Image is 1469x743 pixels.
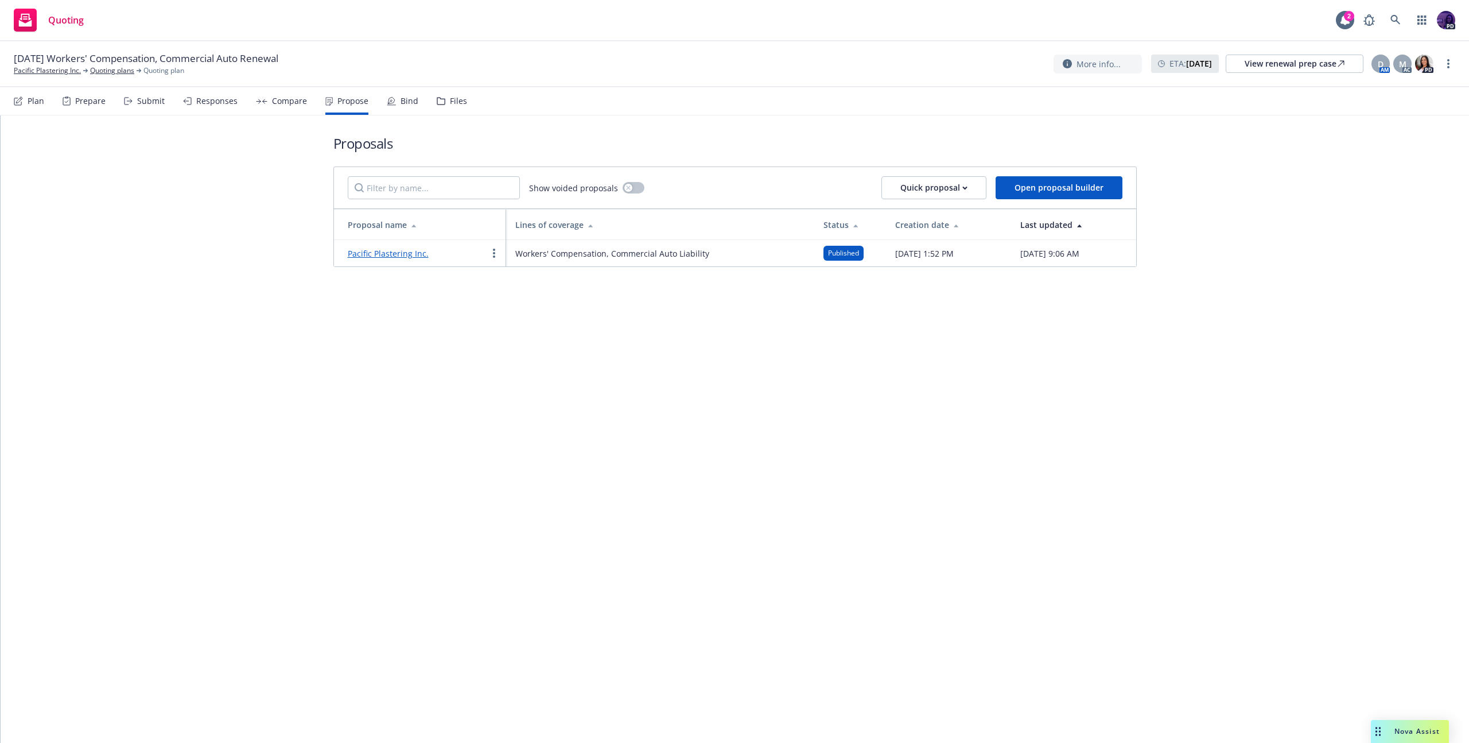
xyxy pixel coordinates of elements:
[1394,726,1440,736] span: Nova Assist
[996,176,1122,199] button: Open proposal builder
[1226,55,1363,73] a: View renewal prep case
[895,219,1002,231] div: Creation date
[137,96,165,106] div: Submit
[1441,57,1455,71] a: more
[348,176,520,199] input: Filter by name...
[1378,58,1383,70] span: D
[900,177,967,199] div: Quick proposal
[348,219,497,231] div: Proposal name
[28,96,44,106] div: Plan
[333,134,1137,153] h1: Proposals
[1020,219,1127,231] div: Last updated
[348,248,429,259] a: Pacific Plastering Inc.
[529,182,618,194] span: Show voided proposals
[401,96,418,106] div: Bind
[1054,55,1142,73] button: More info...
[895,247,954,260] span: [DATE] 1:52 PM
[1371,720,1385,743] div: Drag to move
[14,52,278,65] span: [DATE] Workers' Compensation, Commercial Auto Renewal
[1344,11,1354,21] div: 2
[337,96,368,106] div: Propose
[1399,58,1406,70] span: M
[1437,11,1455,29] img: photo
[450,96,467,106] div: Files
[1410,9,1433,32] a: Switch app
[14,65,81,76] a: Pacific Plastering Inc.
[48,16,84,25] span: Quoting
[515,247,709,260] span: Workers' Compensation, Commercial Auto Liability
[1077,58,1121,70] span: More info...
[143,65,184,76] span: Quoting plan
[272,96,307,106] div: Compare
[196,96,238,106] div: Responses
[1015,182,1103,193] span: Open proposal builder
[75,96,106,106] div: Prepare
[1169,57,1212,69] span: ETA :
[823,219,877,231] div: Status
[1358,9,1381,32] a: Report a Bug
[1384,9,1407,32] a: Search
[1245,55,1344,72] div: View renewal prep case
[1020,247,1079,260] span: [DATE] 9:06 AM
[487,246,501,260] a: more
[9,4,88,36] a: Quoting
[1415,55,1433,73] img: photo
[828,248,859,258] span: Published
[1371,720,1449,743] button: Nova Assist
[515,219,805,231] div: Lines of coverage
[90,65,134,76] a: Quoting plans
[881,176,986,199] button: Quick proposal
[1186,58,1212,69] strong: [DATE]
